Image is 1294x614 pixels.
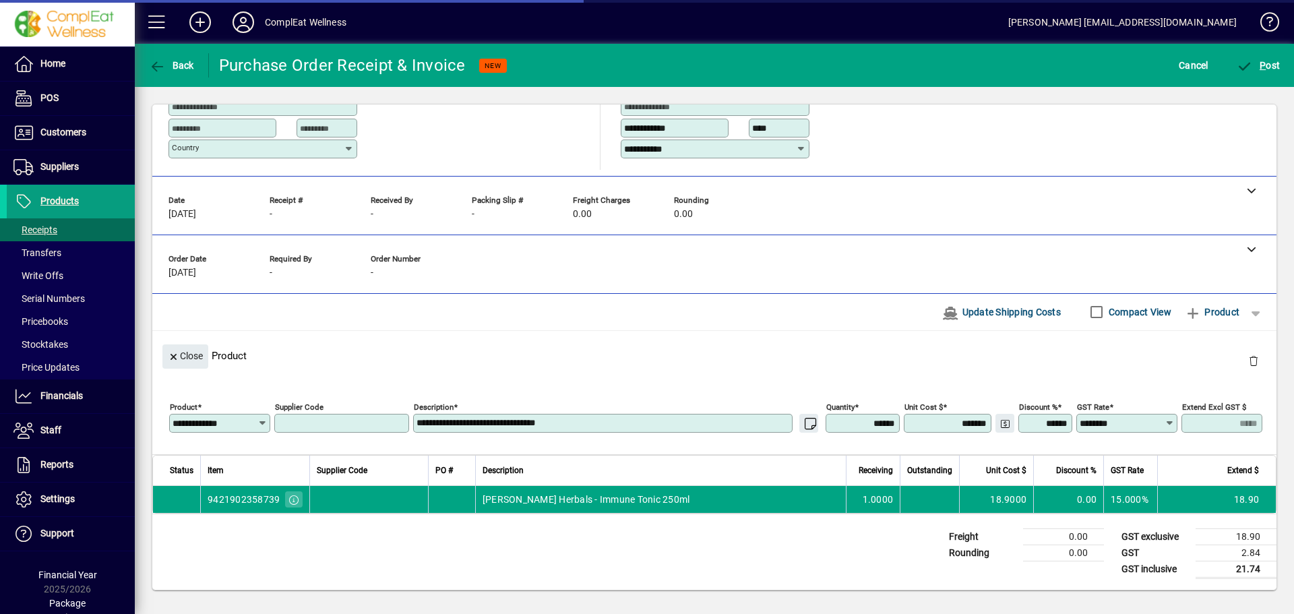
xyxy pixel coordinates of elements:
label: Compact View [1106,305,1171,319]
span: Outstanding [907,463,952,478]
span: Supplier Code [317,463,367,478]
td: 0.00 [1023,528,1104,545]
td: Freight [942,528,1023,545]
app-page-header-button: Delete [1237,354,1270,366]
mat-label: GST rate [1077,402,1109,412]
span: Receiving [859,463,893,478]
span: 0.00 [573,209,592,220]
td: [PERSON_NAME] Herbals - Immune Tonic 250ml [475,486,846,513]
span: Package [49,598,86,609]
td: Rounding [942,545,1023,561]
a: Write Offs [7,264,135,287]
span: Pricebooks [13,316,68,327]
a: Customers [7,116,135,150]
a: Transfers [7,241,135,264]
span: GST Rate [1111,463,1144,478]
span: Unit Cost $ [986,463,1026,478]
span: Price Updates [13,362,80,373]
a: Financials [7,379,135,413]
span: Description [483,463,524,478]
button: Delete [1237,344,1270,377]
span: Item [208,463,224,478]
span: Receipts [13,224,57,235]
span: Serial Numbers [13,293,85,304]
a: Home [7,47,135,81]
td: GST exclusive [1115,528,1196,545]
a: Pricebooks [7,310,135,333]
span: Reports [40,459,73,470]
span: Settings [40,493,75,504]
div: [PERSON_NAME] [EMAIL_ADDRESS][DOMAIN_NAME] [1008,11,1237,33]
td: GST [1115,545,1196,561]
span: Stocktakes [13,339,68,350]
mat-label: Unit Cost $ [904,402,943,412]
a: Knowledge Base [1250,3,1277,47]
a: Staff [7,414,135,448]
span: 0.00 [674,209,693,220]
span: [DATE] [168,268,196,278]
span: P [1260,60,1266,71]
mat-label: Supplier Code [275,402,323,412]
span: - [472,209,474,220]
span: Transfers [13,247,61,258]
span: NEW [485,61,501,70]
div: 9421902358739 [208,493,280,506]
span: Suppliers [40,161,79,172]
td: 18.90 [1196,528,1276,545]
app-page-header-button: Close [159,350,212,362]
span: Financials [40,390,83,401]
span: Write Offs [13,270,63,281]
button: Back [146,53,197,78]
span: Back [149,60,194,71]
a: Price Updates [7,356,135,379]
span: 18.9000 [990,493,1026,506]
button: Post [1233,53,1284,78]
a: Settings [7,483,135,516]
span: Support [40,528,74,539]
a: Receipts [7,218,135,241]
mat-label: Quantity [826,402,855,412]
span: Staff [40,425,61,435]
span: PO # [435,463,453,478]
span: Extend $ [1227,463,1259,478]
button: Add [179,10,222,34]
button: Profile [222,10,265,34]
div: Purchase Order Receipt & Invoice [219,55,466,76]
span: - [371,268,373,278]
span: Cancel [1179,55,1208,76]
span: 1.0000 [863,493,894,506]
a: Support [7,517,135,551]
span: - [270,209,272,220]
mat-label: Product [170,402,197,412]
button: Cancel [1175,53,1212,78]
span: Update Shipping Costs [942,301,1061,323]
div: Product [152,331,1276,380]
span: ost [1237,60,1281,71]
app-page-header-button: Back [135,53,209,78]
a: Stocktakes [7,333,135,356]
td: 0.00 [1033,486,1103,513]
span: Product [1185,301,1239,323]
button: Product [1178,300,1246,324]
span: [DATE] [168,209,196,220]
div: ComplEat Wellness [265,11,346,33]
span: - [270,268,272,278]
span: Home [40,58,65,69]
button: Close [162,344,208,369]
td: 0.00 [1023,545,1104,561]
a: POS [7,82,135,115]
button: Change Price Levels [995,414,1014,433]
a: Reports [7,448,135,482]
mat-label: Extend excl GST $ [1182,402,1246,412]
span: Status [170,463,193,478]
td: 18.90 [1157,486,1276,513]
span: Discount % [1056,463,1097,478]
td: 15.000% [1103,486,1157,513]
span: Close [168,345,203,367]
span: Products [40,195,79,206]
span: Financial Year [38,570,97,580]
mat-label: Discount % [1019,402,1057,412]
td: GST inclusive [1115,561,1196,578]
span: POS [40,92,59,103]
a: Suppliers [7,150,135,184]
